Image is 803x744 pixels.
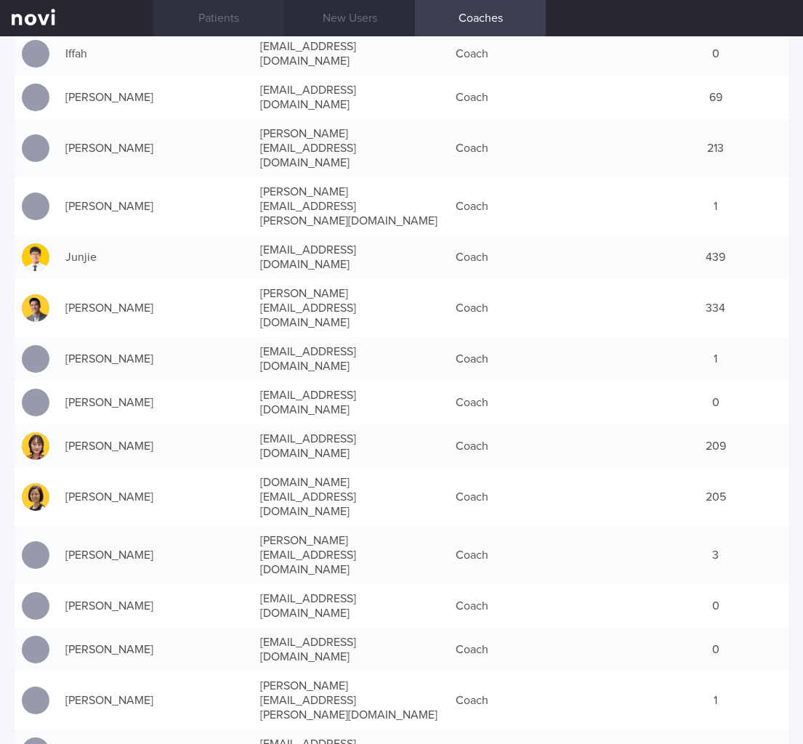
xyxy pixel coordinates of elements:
[58,686,253,715] div: [PERSON_NAME]
[58,591,253,620] div: [PERSON_NAME]
[448,294,643,323] div: Coach
[253,381,448,424] div: [EMAIL_ADDRESS][DOMAIN_NAME]
[253,628,448,671] div: [EMAIL_ADDRESS][DOMAIN_NAME]
[448,39,643,68] div: Coach
[643,83,788,112] div: 69
[58,388,253,417] div: [PERSON_NAME]
[58,541,253,570] div: [PERSON_NAME]
[448,344,643,373] div: Coach
[253,468,448,526] div: [DOMAIN_NAME][EMAIL_ADDRESS][DOMAIN_NAME]
[58,243,253,272] div: Junjie
[448,432,643,461] div: Coach
[643,686,788,715] div: 1
[58,83,253,112] div: [PERSON_NAME]
[643,294,788,323] div: 334
[448,541,643,570] div: Coach
[58,432,253,461] div: [PERSON_NAME]
[643,541,788,570] div: 3
[253,584,448,628] div: [EMAIL_ADDRESS][DOMAIN_NAME]
[253,119,448,177] div: [PERSON_NAME][EMAIL_ADDRESS][DOMAIN_NAME]
[253,177,448,235] div: [PERSON_NAME][EMAIL_ADDRESS][PERSON_NAME][DOMAIN_NAME]
[448,134,643,163] div: Coach
[448,388,643,417] div: Coach
[643,344,788,373] div: 1
[643,39,788,68] div: 0
[643,388,788,417] div: 0
[253,671,448,729] div: [PERSON_NAME][EMAIL_ADDRESS][PERSON_NAME][DOMAIN_NAME]
[448,243,643,272] div: Coach
[58,294,253,323] div: [PERSON_NAME]
[448,686,643,715] div: Coach
[58,134,253,163] div: [PERSON_NAME]
[58,482,253,511] div: [PERSON_NAME]
[253,279,448,337] div: [PERSON_NAME][EMAIL_ADDRESS][DOMAIN_NAME]
[253,235,448,279] div: [EMAIL_ADDRESS][DOMAIN_NAME]
[58,344,253,373] div: [PERSON_NAME]
[253,526,448,584] div: [PERSON_NAME][EMAIL_ADDRESS][DOMAIN_NAME]
[58,192,253,221] div: [PERSON_NAME]
[643,432,788,461] div: 209
[448,482,643,511] div: Coach
[448,83,643,112] div: Coach
[643,134,788,163] div: 213
[58,635,253,664] div: [PERSON_NAME]
[448,635,643,664] div: Coach
[253,424,448,468] div: [EMAIL_ADDRESS][DOMAIN_NAME]
[58,39,253,68] div: Iffah
[643,482,788,511] div: 205
[253,32,448,76] div: [EMAIL_ADDRESS][DOMAIN_NAME]
[253,337,448,381] div: [EMAIL_ADDRESS][DOMAIN_NAME]
[643,591,788,620] div: 0
[253,76,448,119] div: [EMAIL_ADDRESS][DOMAIN_NAME]
[448,591,643,620] div: Coach
[448,192,643,221] div: Coach
[643,243,788,272] div: 439
[643,192,788,221] div: 1
[643,635,788,664] div: 0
